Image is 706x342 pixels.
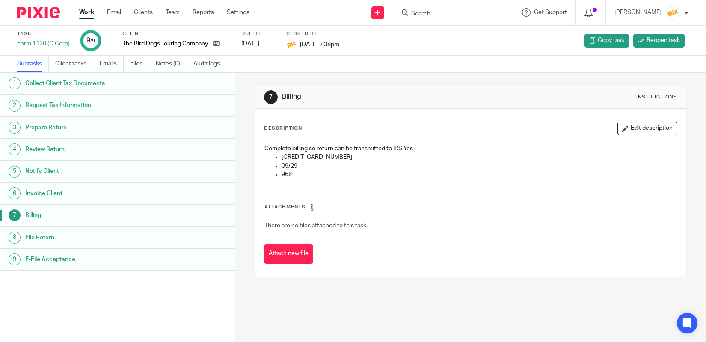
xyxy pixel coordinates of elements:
a: Email [107,8,121,17]
label: Client [122,30,231,37]
small: /9 [90,39,95,43]
label: Closed by [286,30,339,37]
div: 1 [9,77,21,89]
label: Due by [241,30,276,37]
h1: Notify Client [25,165,160,178]
div: 5 [9,166,21,178]
h1: Review Return [25,143,160,156]
div: 4 [9,143,21,155]
span: Attachments [264,205,306,209]
div: Instructions [636,94,677,101]
div: 9 [86,36,95,45]
div: [DATE] [241,39,276,48]
img: siteIcon.png [286,39,297,50]
div: 8 [9,232,21,244]
button: Edit description [617,122,677,135]
span: Get Support [534,9,567,15]
label: Task [17,30,70,37]
p: 09/29 [282,162,677,170]
a: Client tasks [55,56,93,72]
a: Copy task [584,34,629,48]
a: Notes (0) [156,56,187,72]
input: Search [410,10,487,18]
p: The Bird Dogs Touring Company LLC [122,39,209,48]
h1: Invoice Client [25,187,160,200]
div: Form 1120 (C Corp) [17,39,70,48]
div: 6 [9,187,21,199]
a: Audit logs [193,56,226,72]
h1: Collect Client Tax Documents [25,77,160,90]
p: [PERSON_NAME] [614,8,662,17]
div: 7 [264,90,278,104]
p: Description [264,125,302,132]
h1: Prepare Return [25,121,160,134]
a: Reports [193,8,214,17]
a: Subtasks [17,56,49,72]
h1: File Return [25,231,160,244]
a: Team [166,8,180,17]
img: Pixie [17,7,60,18]
div: 2 [9,100,21,112]
button: Attach new file [264,244,313,264]
a: Work [79,8,94,17]
span: Copy task [598,36,624,45]
span: There are no files attached to this task. [264,223,368,229]
div: 9 [9,253,21,265]
h1: Billing [25,209,160,222]
a: Emails [100,56,124,72]
p: 966 [282,170,677,179]
div: 3 [9,122,21,134]
span: [DATE] 2:38pm [300,41,339,47]
p: [CREDIT_CARD_NUMBER] [282,153,677,161]
a: Reopen task [633,34,685,48]
p: Complete billing so return can be transmitted to IRS Yes [264,144,677,153]
img: siteIcon.png [666,6,679,20]
span: Reopen task [647,36,680,45]
h1: Billing [282,92,489,101]
a: Clients [134,8,153,17]
a: Files [130,56,149,72]
h1: E-File Acceptance [25,253,160,266]
a: Settings [227,8,249,17]
h1: Request Tax Information [25,99,160,112]
div: 7 [9,209,21,221]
